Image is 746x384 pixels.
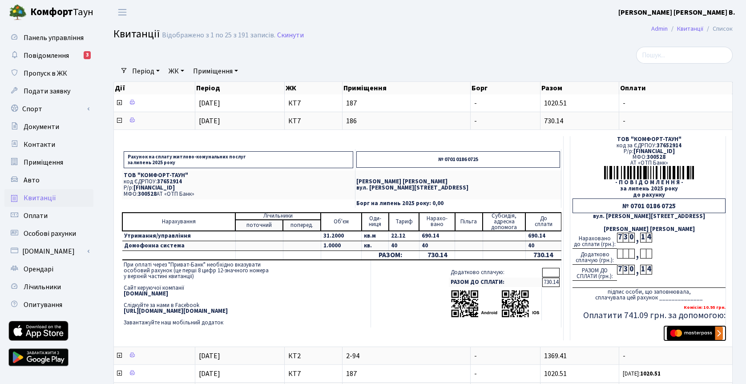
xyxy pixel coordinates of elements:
[24,193,56,203] span: Квитанції
[277,31,304,40] a: Скинути
[389,231,419,241] td: 22.12
[4,278,93,296] a: Лічильники
[24,158,63,167] span: Приміщення
[657,141,681,150] span: 37652914
[111,5,133,20] button: Переключити навігацію
[122,231,235,241] td: Утримання/управління
[634,249,640,259] div: ,
[677,24,703,33] a: Квитанції
[623,233,629,243] div: 3
[362,213,389,231] td: Оди- ниця
[483,213,525,231] td: Субсидія, адресна допомога
[24,69,67,78] span: Пропуск в ЖК
[4,82,93,100] a: Подати заявку
[651,24,668,33] a: Admin
[629,233,634,243] div: 0
[343,82,471,94] th: Приміщення
[24,282,61,292] span: Лічильники
[321,241,361,251] td: 1.0000
[362,231,389,241] td: кв.м
[4,136,93,154] a: Контакти
[474,116,477,126] span: -
[449,268,542,277] td: Додатково сплачую:
[544,351,567,361] span: 1369.41
[84,51,91,59] div: 3
[24,300,62,310] span: Опитування
[4,189,93,207] a: Квитанції
[474,369,477,379] span: -
[667,327,723,340] img: Masterpass
[629,265,634,275] div: 0
[346,370,467,377] span: 187
[623,352,729,360] span: -
[24,140,55,150] span: Контакти
[321,231,361,241] td: 31.2000
[646,233,652,243] div: 4
[133,184,175,192] span: [FINANCIAL_ID]
[573,143,726,149] div: код за ЄДРПОУ:
[129,64,163,79] a: Період
[285,82,343,94] th: ЖК
[389,241,419,251] td: 40
[617,265,623,275] div: 7
[544,369,567,379] span: 1020.51
[124,151,353,168] p: Рахунок на сплату житлово-комунальних послуг за липень 2025 року
[573,186,726,192] div: за липень 2025 року
[288,100,339,107] span: КТ7
[122,213,235,231] td: Нарахування
[573,214,726,219] div: вул. [PERSON_NAME][STREET_ADDRESS]
[157,178,182,186] span: 37652914
[640,233,646,243] div: 1
[4,296,93,314] a: Опитування
[646,265,652,275] div: 4
[647,153,665,161] span: 300528
[199,351,220,361] span: [DATE]
[4,207,93,225] a: Оплати
[573,154,726,160] div: МФО:
[190,64,242,79] a: Приміщення
[419,241,455,251] td: 40
[623,265,629,275] div: 3
[573,233,617,249] div: Нараховано до сплати (грн.):
[346,352,467,360] span: 2-94
[24,86,70,96] span: Подати заявку
[618,7,735,18] a: [PERSON_NAME] [PERSON_NAME] В.
[24,264,53,274] span: Орендарі
[113,26,160,42] span: Квитанції
[288,117,339,125] span: КТ7
[542,278,560,287] td: 730.14
[356,185,560,191] p: вул. [PERSON_NAME][STREET_ADDRESS]
[235,213,321,220] td: Лічильники
[346,100,467,107] span: 187
[525,241,561,251] td: 40
[4,171,93,189] a: Авто
[638,20,746,38] nav: breadcrumb
[4,260,93,278] a: Орендарі
[4,225,93,243] a: Особові рахунки
[346,117,467,125] span: 186
[30,5,93,20] span: Таун
[573,265,617,281] div: РАЗОМ ДО СПЛАТИ (грн.):
[619,82,733,94] th: Оплати
[684,304,726,311] b: Комісія: 10.95 грн.
[199,116,220,126] span: [DATE]
[633,147,675,155] span: [FINANCIAL_ID]
[24,229,76,238] span: Особові рахунки
[24,122,59,132] span: Документи
[124,290,168,298] b: [DOMAIN_NAME]
[165,64,188,79] a: ЖК
[199,98,220,108] span: [DATE]
[122,260,371,327] td: При оплаті через "Приват-Банк" необхідно вказувати особовий рахунок (це перші 8 цифр 12-значного ...
[634,265,640,275] div: ,
[525,251,561,260] td: 730.14
[362,251,419,260] td: РАЗОМ:
[455,213,483,231] td: Пільга
[4,118,93,136] a: Документи
[288,370,339,377] span: КТ7
[124,307,228,315] b: [URL][DOMAIN_NAME][DOMAIN_NAME]
[640,265,646,275] div: 1
[617,233,623,243] div: 7
[30,5,73,19] b: Комфорт
[540,82,619,94] th: Разом
[122,241,235,251] td: Домофонна система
